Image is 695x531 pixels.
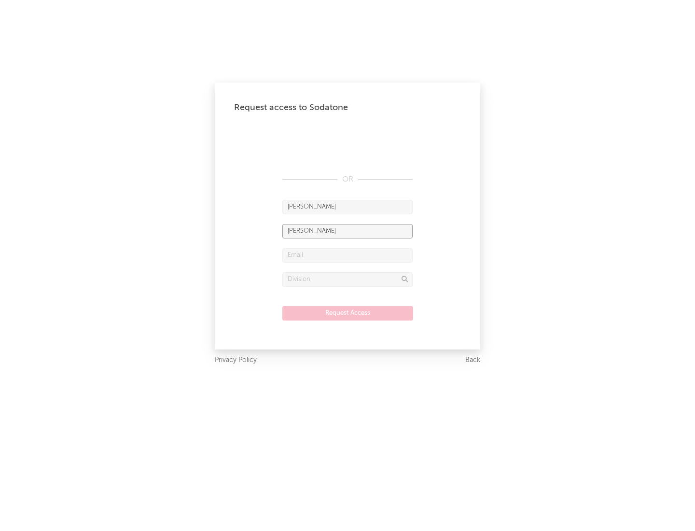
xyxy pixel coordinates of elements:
[282,174,413,185] div: OR
[234,102,461,113] div: Request access to Sodatone
[282,248,413,263] input: Email
[282,200,413,214] input: First Name
[282,306,413,321] button: Request Access
[215,354,257,366] a: Privacy Policy
[282,272,413,287] input: Division
[282,224,413,238] input: Last Name
[465,354,480,366] a: Back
